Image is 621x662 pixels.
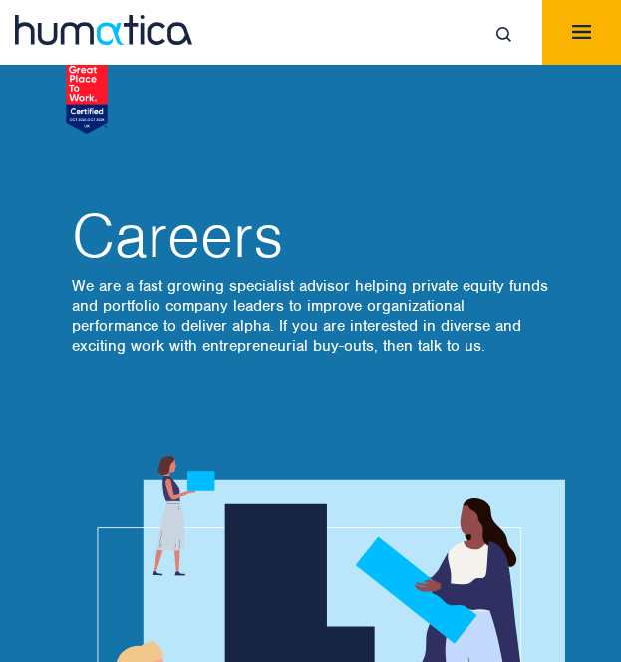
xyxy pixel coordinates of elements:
img: search_icon [496,27,511,42]
img: logo [15,15,192,45]
p: We are a fast growing specialist advisor helping private equity funds and portfolio company leade... [72,276,550,356]
img: menuicon [572,25,591,39]
h2: Careers [72,206,550,266]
